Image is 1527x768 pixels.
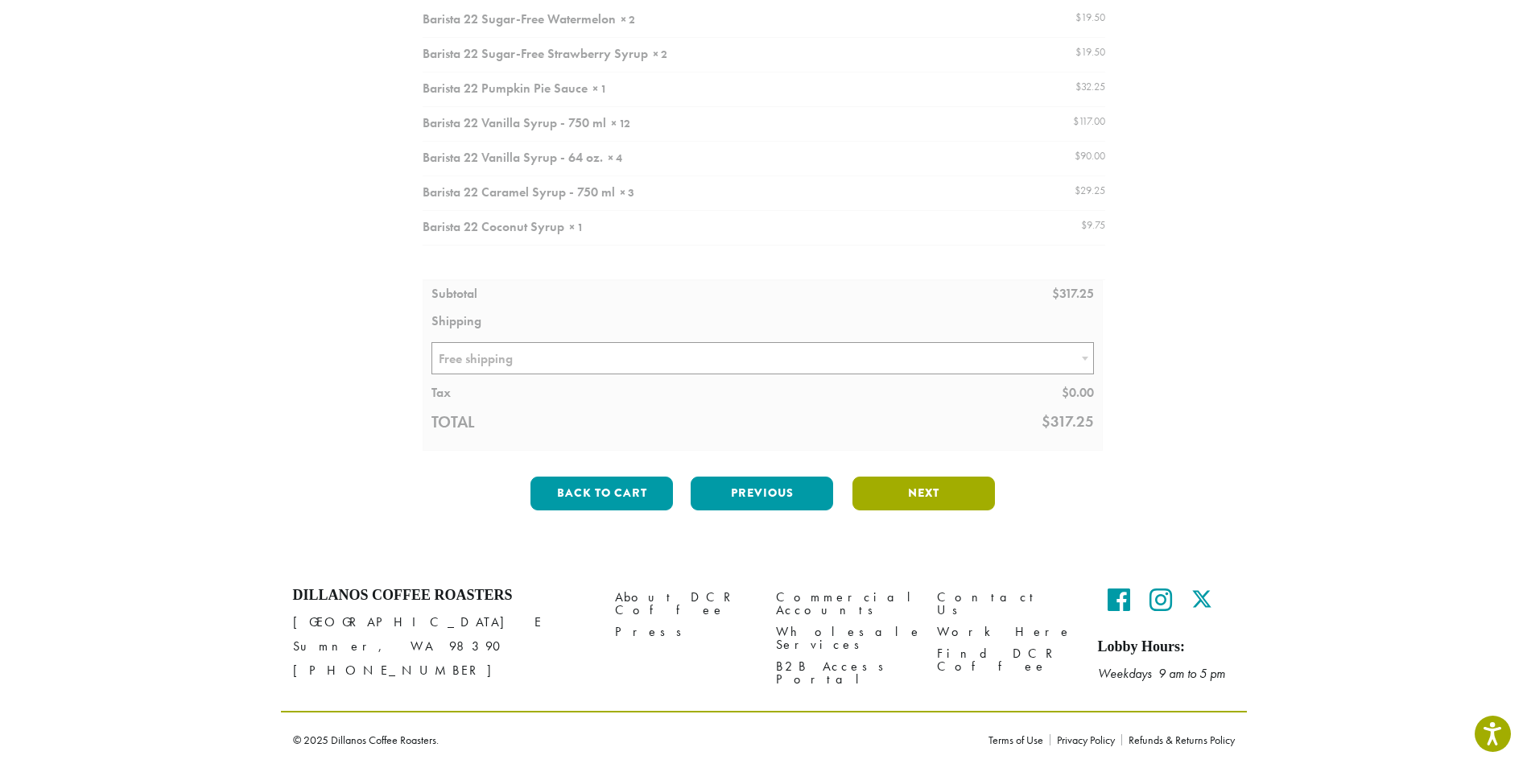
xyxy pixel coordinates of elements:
h5: Lobby Hours: [1098,638,1235,656]
button: Next [852,477,995,510]
button: Previous [691,477,833,510]
a: B2B Access Portal [776,656,913,691]
button: Back to cart [530,477,673,510]
p: [GEOGRAPHIC_DATA] E Sumner, WA 98390 [PHONE_NUMBER] [293,610,591,683]
a: About DCR Coffee [615,587,752,621]
p: © 2025 Dillanos Coffee Roasters. [293,734,964,745]
a: Contact Us [937,587,1074,621]
a: Commercial Accounts [776,587,913,621]
em: Weekdays 9 am to 5 pm [1098,665,1225,682]
a: Press [615,621,752,643]
a: Wholesale Services [776,621,913,656]
a: Find DCR Coffee [937,643,1074,678]
a: Refunds & Returns Policy [1121,734,1235,745]
h4: Dillanos Coffee Roasters [293,587,591,605]
a: Terms of Use [988,734,1050,745]
a: Work Here [937,621,1074,643]
a: Privacy Policy [1050,734,1121,745]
